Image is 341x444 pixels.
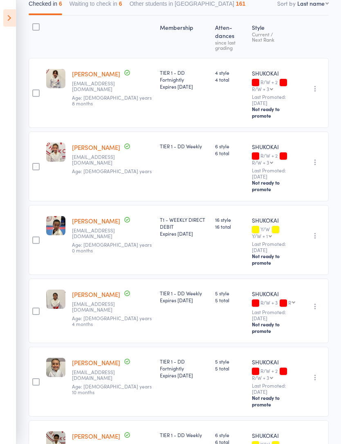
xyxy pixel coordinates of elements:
[236,0,245,7] div: 161
[72,383,152,395] span: Age: [DEMOGRAPHIC_DATA] years 10 months
[160,83,208,90] div: Expires [DATE]
[215,149,245,156] span: 6 total
[252,290,296,298] div: SHUKOKAI
[72,301,125,313] small: onenessneha@gmail.com
[212,19,249,54] div: Atten­dances
[46,216,65,235] img: image1696577896.png
[252,383,296,395] small: Last Promoted: [DATE]
[215,216,245,223] span: 16 style
[249,19,299,54] div: Style
[252,69,296,77] div: SHUKOKAI
[252,153,296,165] div: R/W + 2
[215,431,245,438] span: 6 style
[252,143,296,151] div: SHUKOKAI
[72,94,152,107] span: Age: [DEMOGRAPHIC_DATA] years 8 months
[252,94,296,106] small: Last Promoted: [DATE]
[215,297,245,303] span: 5 total
[252,395,296,408] div: Not ready to promote
[252,233,268,239] div: Y/W + 1
[252,31,296,42] div: Current / Next Rank
[160,431,208,438] div: TIER 1 - DD Weekly
[252,106,296,119] div: Not ready to promote
[252,79,296,91] div: R/W + 2
[72,167,152,174] span: Age: [DEMOGRAPHIC_DATA] years
[215,40,245,50] div: since last grading
[160,290,208,303] div: TIER 1 - DD Weekly
[72,290,120,299] a: [PERSON_NAME]
[252,358,296,366] div: SHUKOKAI
[252,321,296,334] div: Not ready to promote
[252,179,296,192] div: Not ready to promote
[72,143,120,152] a: [PERSON_NAME]
[72,315,152,327] span: Age: [DEMOGRAPHIC_DATA] years 4 months
[215,69,245,76] span: 4 style
[72,432,120,440] a: [PERSON_NAME]
[160,69,208,90] div: TIER 1 - DD Fortnightly
[72,80,125,92] small: divs.gupta21@gmail.com
[252,167,296,179] small: Last Promoted: [DATE]
[119,0,122,7] div: 6
[46,358,65,377] img: image1723016081.png
[160,230,208,237] div: Expires [DATE]
[160,372,208,379] div: Expires [DATE]
[160,143,208,149] div: TIER 1 - DD Weekly
[59,0,62,7] div: 6
[252,216,296,224] div: SHUKOKAI
[215,290,245,297] span: 5 style
[72,241,152,254] span: Age: [DEMOGRAPHIC_DATA] years 0 months
[288,300,291,305] div: R
[215,358,245,365] span: 5 style
[72,358,120,367] a: [PERSON_NAME]
[72,216,120,225] a: [PERSON_NAME]
[160,297,208,303] div: Expires [DATE]
[72,154,125,166] small: flindesay@gmail.com
[252,375,269,380] div: R/W + 3
[252,86,269,91] div: R/W + 3
[160,216,208,237] div: T1 - WEEKLY DIRECT DEBIT
[215,223,245,230] span: 16 total
[252,431,296,440] div: SHUKOKAI
[252,226,296,239] div: Y/W
[160,358,208,379] div: TIER 1 - DD Fortnightly
[215,365,245,372] span: 5 total
[215,143,245,149] span: 6 style
[157,19,211,54] div: Membership
[252,241,296,253] small: Last Promoted: [DATE]
[46,290,65,309] img: image1718352658.png
[252,300,296,307] div: R/W + 3
[252,253,296,266] div: Not ready to promote
[46,143,65,162] img: image1739516652.png
[72,69,120,78] a: [PERSON_NAME]
[252,309,296,321] small: Last Promoted: [DATE]
[72,228,125,239] small: loanmit68@gmail.com
[72,369,125,381] small: taneja_shuchita@hotmail.com
[252,368,296,380] div: R/W + 2
[46,69,65,88] img: image1724830434.png
[215,76,245,83] span: 4 total
[252,160,269,165] div: R/W + 3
